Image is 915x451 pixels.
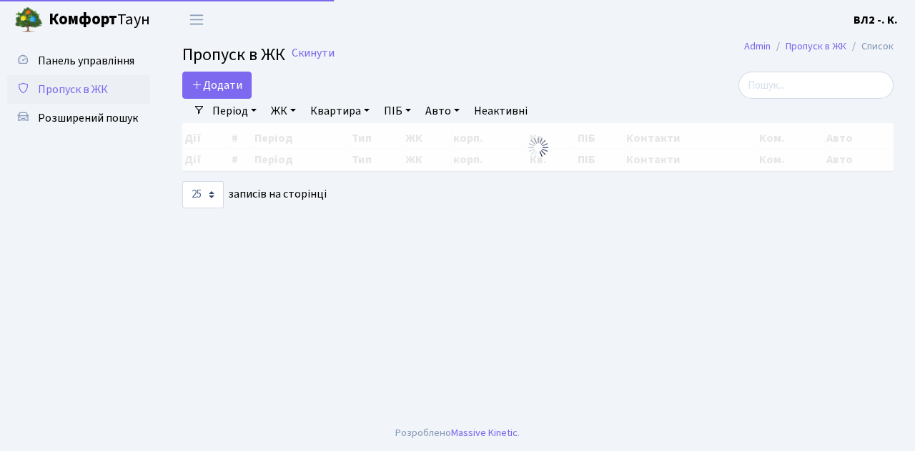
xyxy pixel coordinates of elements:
a: Панель управління [7,47,150,75]
span: Додати [192,77,242,93]
a: ПІБ [378,99,417,123]
input: Пошук... [738,72,894,99]
a: Розширений пошук [7,104,150,132]
button: Переключити навігацію [179,8,214,31]
img: logo.png [14,6,43,34]
a: ЖК [265,99,302,123]
a: Massive Kinetic [451,425,518,440]
span: Пропуск в ЖК [38,82,108,97]
a: Додати [182,72,252,99]
a: Квартира [305,99,375,123]
span: Таун [49,8,150,32]
span: Пропуск в ЖК [182,42,285,67]
nav: breadcrumb [723,31,915,62]
span: Розширений пошук [38,110,138,126]
li: Список [846,39,894,54]
b: ВЛ2 -. К. [854,12,898,28]
a: Авто [420,99,465,123]
select: записів на сторінці [182,181,224,208]
a: Пропуск в ЖК [786,39,846,54]
a: ВЛ2 -. К. [854,11,898,29]
b: Комфорт [49,8,117,31]
a: Період [207,99,262,123]
div: Розроблено . [395,425,520,441]
a: Неактивні [468,99,533,123]
a: Скинути [292,47,335,60]
a: Admin [744,39,771,54]
span: Панель управління [38,53,134,69]
label: записів на сторінці [182,181,327,208]
a: Пропуск в ЖК [7,75,150,104]
img: Обробка... [527,136,550,159]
